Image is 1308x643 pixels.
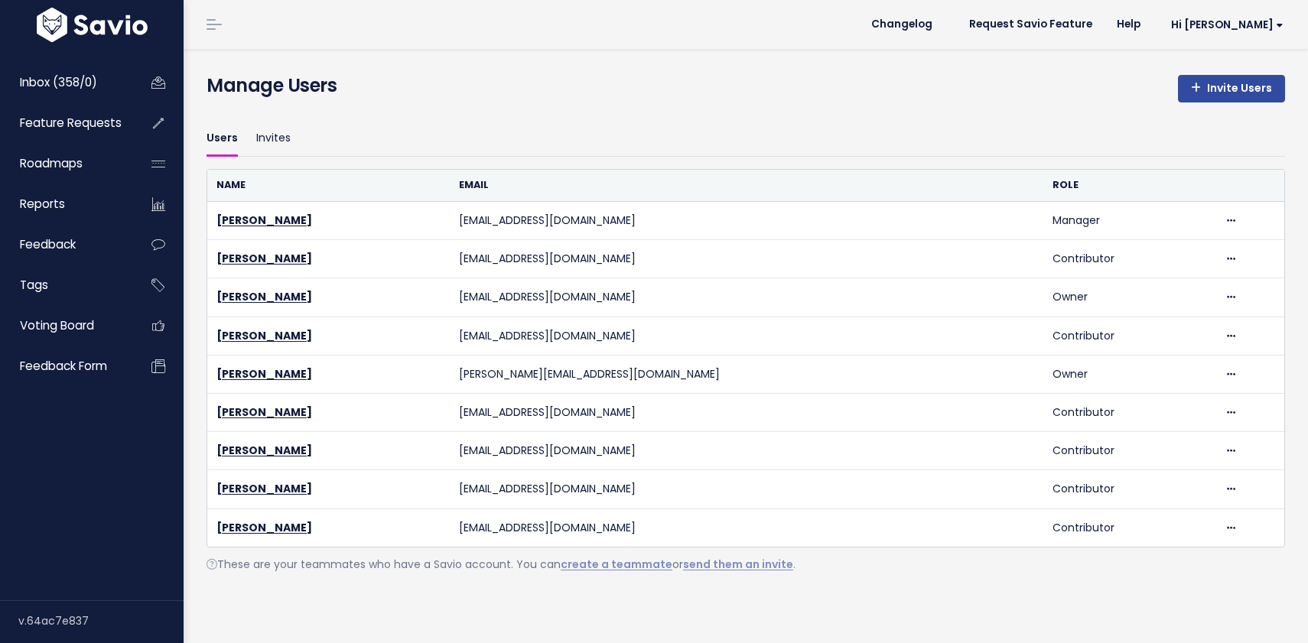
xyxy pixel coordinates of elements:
[4,227,127,262] a: Feedback
[20,317,94,333] span: Voting Board
[1043,317,1214,355] td: Contributor
[216,520,312,535] a: [PERSON_NAME]
[1043,240,1214,278] td: Contributor
[207,557,796,572] span: These are your teammates who have a Savio account. You can or .
[256,121,291,157] a: Invites
[450,393,1043,431] td: [EMAIL_ADDRESS][DOMAIN_NAME]
[1043,432,1214,470] td: Contributor
[216,289,312,304] a: [PERSON_NAME]
[20,236,76,252] span: Feedback
[957,13,1105,36] a: Request Savio Feature
[1171,19,1284,31] span: Hi [PERSON_NAME]
[20,115,122,131] span: Feature Requests
[450,278,1043,317] td: [EMAIL_ADDRESS][DOMAIN_NAME]
[450,202,1043,240] td: [EMAIL_ADDRESS][DOMAIN_NAME]
[20,277,48,293] span: Tags
[33,8,151,42] img: logo-white.9d6f32f41409.svg
[1043,278,1214,317] td: Owner
[1105,13,1153,36] a: Help
[207,72,337,99] h4: Manage Users
[1043,393,1214,431] td: Contributor
[20,358,107,374] span: Feedback form
[216,328,312,343] a: [PERSON_NAME]
[20,196,65,212] span: Reports
[207,121,238,157] a: Users
[20,74,97,90] span: Inbox (358/0)
[450,508,1043,547] td: [EMAIL_ADDRESS][DOMAIN_NAME]
[216,404,312,420] a: [PERSON_NAME]
[216,443,312,458] a: [PERSON_NAME]
[216,481,312,496] a: [PERSON_NAME]
[4,187,127,222] a: Reports
[1153,13,1296,37] a: Hi [PERSON_NAME]
[1043,355,1214,393] td: Owner
[450,317,1043,355] td: [EMAIL_ADDRESS][DOMAIN_NAME]
[561,557,672,572] a: create a teammate
[4,106,127,141] a: Feature Requests
[1178,75,1285,102] a: Invite Users
[216,213,312,228] a: [PERSON_NAME]
[207,170,450,201] th: Name
[4,146,127,181] a: Roadmaps
[1043,202,1214,240] td: Manager
[450,432,1043,470] td: [EMAIL_ADDRESS][DOMAIN_NAME]
[1043,170,1214,201] th: Role
[1043,508,1214,547] td: Contributor
[20,155,83,171] span: Roadmaps
[216,366,312,382] a: [PERSON_NAME]
[683,557,793,572] a: send them an invite
[4,308,127,343] a: Voting Board
[871,19,932,30] span: Changelog
[4,268,127,303] a: Tags
[1043,470,1214,508] td: Contributor
[450,170,1043,201] th: Email
[216,251,312,266] a: [PERSON_NAME]
[450,240,1043,278] td: [EMAIL_ADDRESS][DOMAIN_NAME]
[450,355,1043,393] td: [PERSON_NAME][EMAIL_ADDRESS][DOMAIN_NAME]
[4,65,127,100] a: Inbox (358/0)
[4,349,127,384] a: Feedback form
[450,470,1043,508] td: [EMAIL_ADDRESS][DOMAIN_NAME]
[18,601,184,641] div: v.64ac7e837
